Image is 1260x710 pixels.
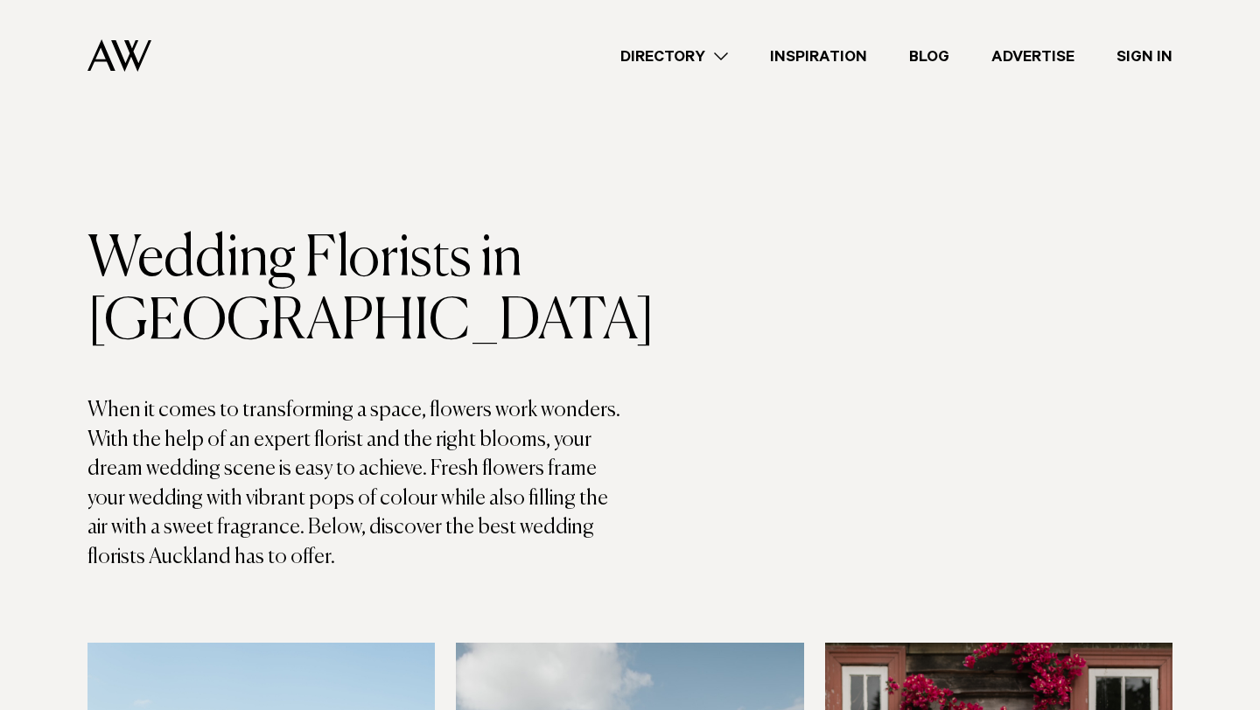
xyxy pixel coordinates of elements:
[749,45,888,68] a: Inspiration
[599,45,749,68] a: Directory
[970,45,1095,68] a: Advertise
[87,39,151,72] img: Auckland Weddings Logo
[87,396,630,573] p: When it comes to transforming a space, flowers work wonders. With the help of an expert florist a...
[1095,45,1193,68] a: Sign In
[888,45,970,68] a: Blog
[87,228,630,354] h1: Wedding Florists in [GEOGRAPHIC_DATA]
